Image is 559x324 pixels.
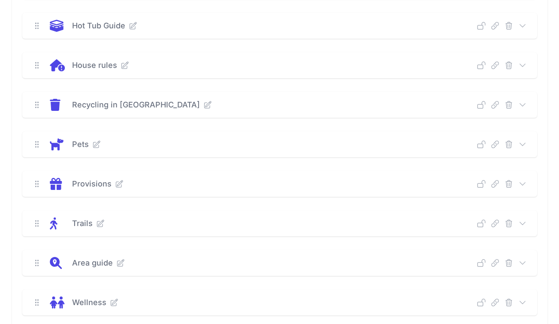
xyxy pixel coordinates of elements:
[72,99,200,111] p: Recycling in [GEOGRAPHIC_DATA]
[72,20,125,32] p: Hot Tub Guide
[72,138,89,150] p: Pets
[72,178,112,190] p: Provisions
[72,257,113,269] p: Area guide
[72,296,106,309] p: Wellness
[72,59,117,71] p: House rules
[72,217,93,229] p: Trails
